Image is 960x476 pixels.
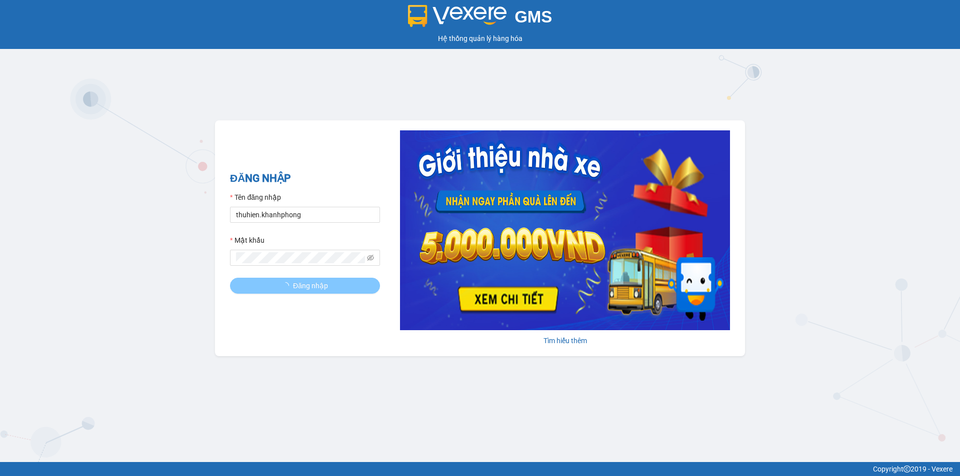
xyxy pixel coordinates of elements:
[400,335,730,346] div: Tìm hiểu thêm
[236,252,365,263] input: Mật khẩu
[514,7,552,26] span: GMS
[230,278,380,294] button: Đăng nhập
[293,280,328,291] span: Đăng nhập
[7,464,952,475] div: Copyright 2019 - Vexere
[230,207,380,223] input: Tên đăng nhập
[230,235,264,246] label: Mật khẩu
[903,466,910,473] span: copyright
[230,192,281,203] label: Tên đăng nhập
[367,254,374,261] span: eye-invisible
[230,170,380,187] h2: ĐĂNG NHẬP
[2,33,957,44] div: Hệ thống quản lý hàng hóa
[408,5,507,27] img: logo 2
[282,282,293,289] span: loading
[408,15,552,23] a: GMS
[400,130,730,330] img: banner-0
